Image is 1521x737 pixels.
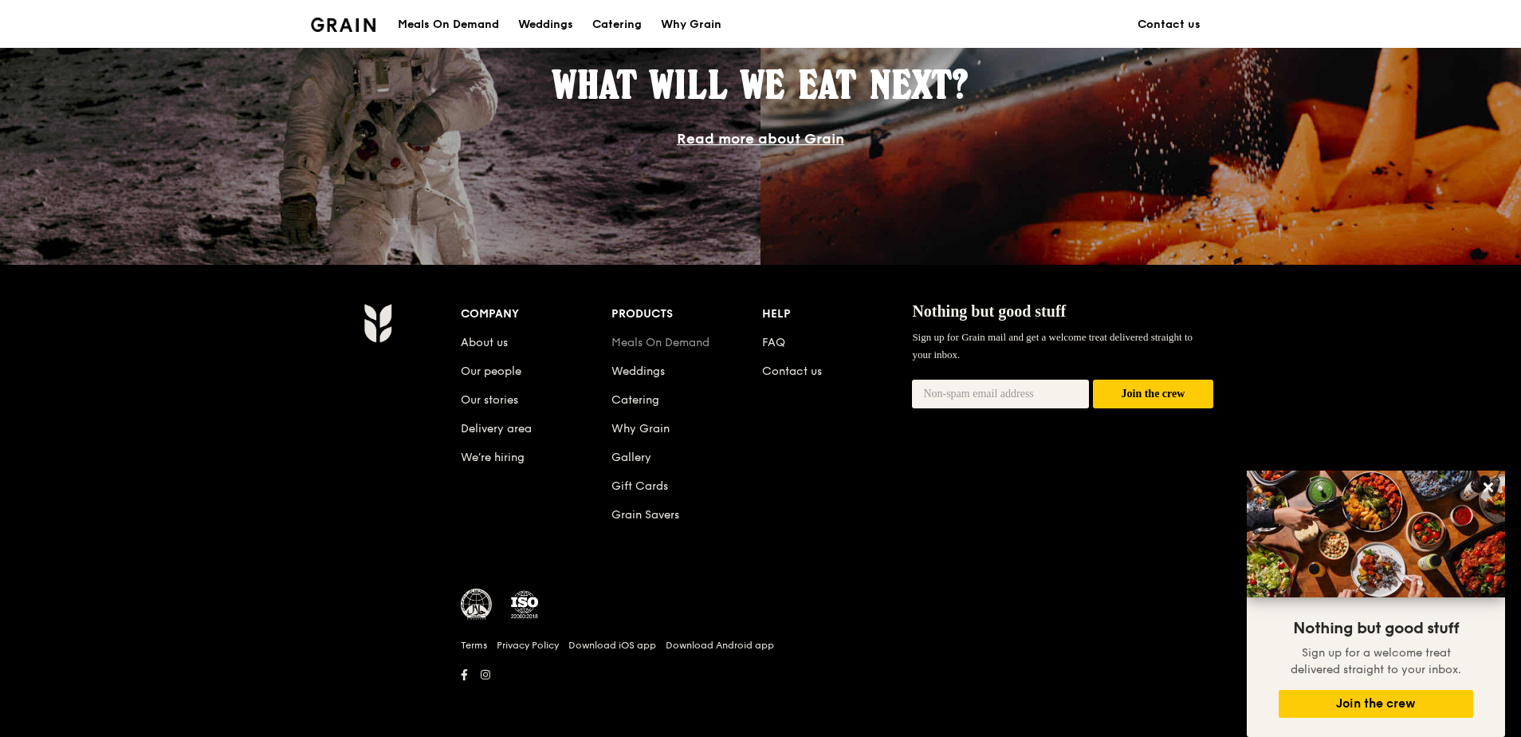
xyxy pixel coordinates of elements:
button: Join the crew [1279,690,1473,718]
input: Non-spam email address [912,380,1089,408]
span: Nothing but good stuff [912,302,1066,320]
a: Contact us [1128,1,1210,49]
a: Download Android app [666,639,774,652]
a: FAQ [762,336,785,349]
h6: Revision [301,686,1220,699]
a: Gift Cards [611,479,668,493]
div: Weddings [518,1,573,49]
a: Weddings [509,1,583,49]
a: Grain Savers [611,508,679,522]
span: Sign up for Grain mail and get a welcome treat delivered straight to your inbox. [912,331,1193,361]
a: About us [461,336,508,349]
img: DSC07876-Edit02-Large.jpeg [1247,471,1505,597]
a: Gallery [611,451,651,464]
img: Grain [311,18,375,32]
img: ISO Certified [509,589,540,621]
img: Grain [364,303,391,343]
span: Nothing but good stuff [1293,619,1459,638]
span: Sign up for a welcome treat delivered straight to your inbox. [1291,646,1461,676]
div: Meals On Demand [398,1,499,49]
a: Why Grain [651,1,731,49]
a: Catering [611,393,659,407]
div: Company [461,303,611,325]
a: Delivery area [461,422,532,436]
div: Help [762,303,913,325]
a: Contact us [762,365,822,378]
a: Catering [583,1,651,49]
div: Catering [592,1,642,49]
div: Products [611,303,762,325]
a: Our stories [461,393,518,407]
img: MUIS Halal Certified [461,589,493,621]
a: Why Grain [611,422,670,436]
a: Meals On Demand [611,336,709,349]
button: Join the crew [1093,380,1213,409]
div: Why Grain [661,1,721,49]
span: What will we eat next? [552,61,969,108]
a: Terms [461,639,487,652]
a: Download iOS app [568,639,656,652]
a: Our people [461,365,521,378]
a: Privacy Policy [497,639,559,652]
a: Weddings [611,365,665,378]
a: We’re hiring [461,451,525,464]
a: Read more about Grain [677,130,844,148]
button: Close [1476,475,1501,500]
